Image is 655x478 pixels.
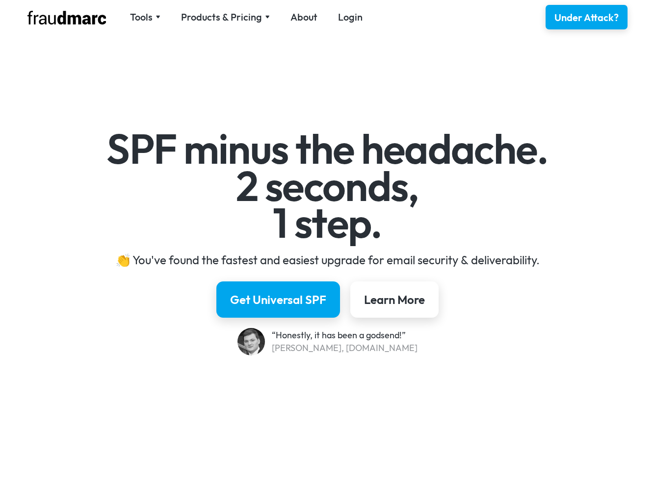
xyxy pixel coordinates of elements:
div: Learn More [364,292,425,307]
div: Products & Pricing [181,10,262,24]
div: 👏 You've found the fastest and easiest upgrade for email security & deliverability. [43,252,612,268]
div: Tools [130,10,153,24]
div: Products & Pricing [181,10,270,24]
a: About [290,10,317,24]
div: Tools [130,10,160,24]
a: Under Attack? [546,5,628,29]
div: [PERSON_NAME], [DOMAIN_NAME] [272,342,418,354]
div: “Honestly, it has been a godsend!” [272,329,418,342]
a: Learn More [350,281,439,318]
div: Under Attack? [554,11,619,25]
div: Get Universal SPF [230,292,326,307]
h1: SPF minus the headache. 2 seconds, 1 step. [43,130,612,242]
a: Get Universal SPF [216,281,340,318]
a: Login [338,10,363,24]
